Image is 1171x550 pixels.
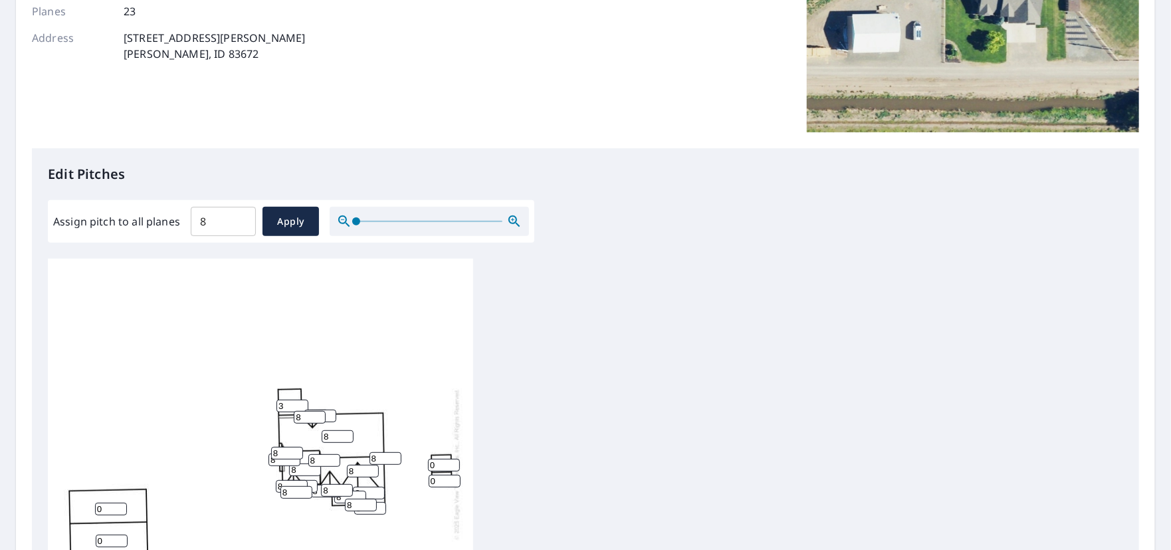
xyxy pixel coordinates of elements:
span: Apply [273,213,308,230]
p: [STREET_ADDRESS][PERSON_NAME] [PERSON_NAME], ID 83672 [124,30,305,62]
label: Assign pitch to all planes [53,213,180,229]
button: Apply [263,207,319,236]
p: 23 [124,3,136,19]
p: Planes [32,3,112,19]
input: 00.0 [191,203,256,240]
p: Address [32,30,112,62]
p: Edit Pitches [48,164,1123,184]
